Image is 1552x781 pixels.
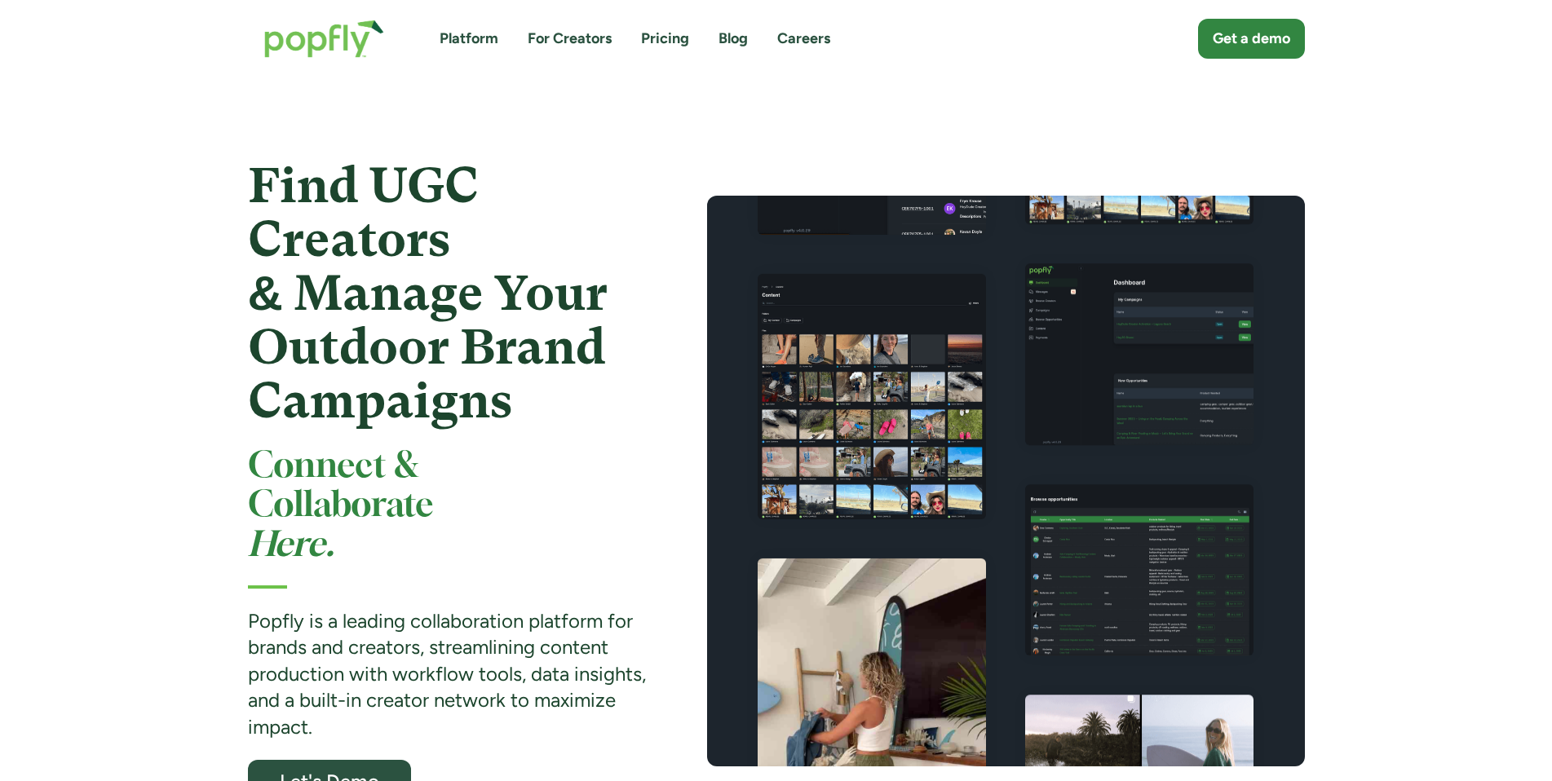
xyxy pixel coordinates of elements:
[248,448,648,566] h2: Connect & Collaborate
[248,609,646,739] strong: Popfly is a leading collaboration platform for brands and creators, streamlining content producti...
[248,157,608,429] strong: Find UGC Creators & Manage Your Outdoor Brand Campaigns
[1198,19,1305,59] a: Get a demo
[248,3,400,74] a: home
[248,529,334,563] em: Here.
[528,29,612,49] a: For Creators
[777,29,830,49] a: Careers
[1213,29,1290,49] div: Get a demo
[440,29,498,49] a: Platform
[719,29,748,49] a: Blog
[641,29,689,49] a: Pricing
